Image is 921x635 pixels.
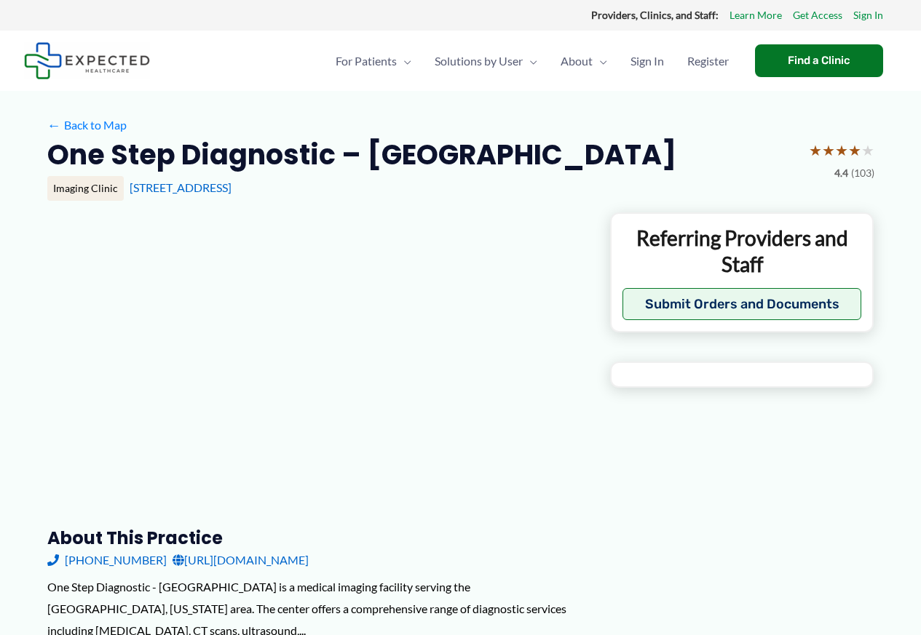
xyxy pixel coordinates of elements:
h2: One Step Diagnostic – [GEOGRAPHIC_DATA] [47,137,676,172]
span: For Patients [336,36,397,87]
a: [STREET_ADDRESS] [130,180,232,194]
a: [PHONE_NUMBER] [47,549,167,571]
span: ★ [822,137,835,164]
span: Register [687,36,729,87]
span: Solutions by User [435,36,523,87]
span: Sign In [631,36,664,87]
span: ★ [809,137,822,164]
p: Referring Providers and Staff [622,225,862,278]
a: Find a Clinic [755,44,883,77]
a: ←Back to Map [47,114,127,136]
a: [URL][DOMAIN_NAME] [173,549,309,571]
span: Menu Toggle [593,36,607,87]
span: 4.4 [834,164,848,183]
span: ★ [835,137,848,164]
a: Sign In [853,6,883,25]
a: Sign In [619,36,676,87]
a: Register [676,36,740,87]
a: AboutMenu Toggle [549,36,619,87]
span: ★ [861,137,874,164]
span: (103) [851,164,874,183]
a: Get Access [793,6,842,25]
a: For PatientsMenu Toggle [324,36,423,87]
span: Menu Toggle [523,36,537,87]
span: ← [47,118,61,132]
div: Imaging Clinic [47,176,124,201]
button: Submit Orders and Documents [622,288,862,320]
span: Menu Toggle [397,36,411,87]
a: Solutions by UserMenu Toggle [423,36,549,87]
nav: Primary Site Navigation [324,36,740,87]
h3: About this practice [47,527,587,549]
a: Learn More [730,6,782,25]
img: Expected Healthcare Logo - side, dark font, small [24,42,150,79]
span: About [561,36,593,87]
strong: Providers, Clinics, and Staff: [591,9,719,21]
span: ★ [848,137,861,164]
